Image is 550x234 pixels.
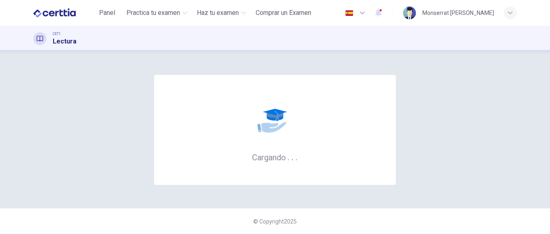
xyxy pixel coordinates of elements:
button: Haz tu examen [194,6,249,20]
button: Panel [94,6,120,20]
h6: Cargando [252,152,298,162]
h6: . [291,150,294,163]
span: CET1 [53,31,61,37]
span: Haz tu examen [197,8,239,18]
img: es [344,10,354,16]
img: Profile picture [403,6,416,19]
h6: . [295,150,298,163]
h6: . [287,150,290,163]
a: CERTTIA logo [33,5,94,21]
span: Panel [99,8,115,18]
span: © Copyright 2025 [253,218,297,225]
span: Comprar un Examen [256,8,311,18]
div: Monserrat [PERSON_NAME] [422,8,494,18]
img: CERTTIA logo [33,5,76,21]
span: Practica tu examen [126,8,180,18]
h1: Lectura [53,37,77,46]
button: Comprar un Examen [252,6,314,20]
button: Practica tu examen [123,6,190,20]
